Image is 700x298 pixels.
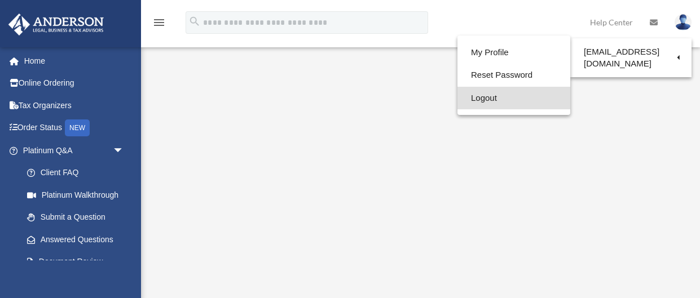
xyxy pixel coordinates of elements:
[457,87,570,110] a: Logout
[188,15,201,28] i: search
[457,41,570,64] a: My Profile
[5,14,107,35] img: Anderson Advisors Platinum Portal
[152,16,166,29] i: menu
[65,119,90,136] div: NEW
[152,20,166,29] a: menu
[16,228,141,251] a: Answered Questions
[675,14,692,30] img: User Pic
[8,50,141,72] a: Home
[8,117,141,140] a: Order StatusNEW
[16,184,135,206] a: Platinum Walkthrough
[16,162,141,184] a: Client FAQ
[8,72,141,95] a: Online Ordering
[457,64,570,87] a: Reset Password
[16,251,141,273] a: Document Review
[8,139,141,162] a: Platinum Q&Aarrow_drop_down
[16,206,141,229] a: Submit a Question
[570,41,692,74] a: [EMAIL_ADDRESS][DOMAIN_NAME]
[113,139,135,162] span: arrow_drop_down
[8,94,141,117] a: Tax Organizers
